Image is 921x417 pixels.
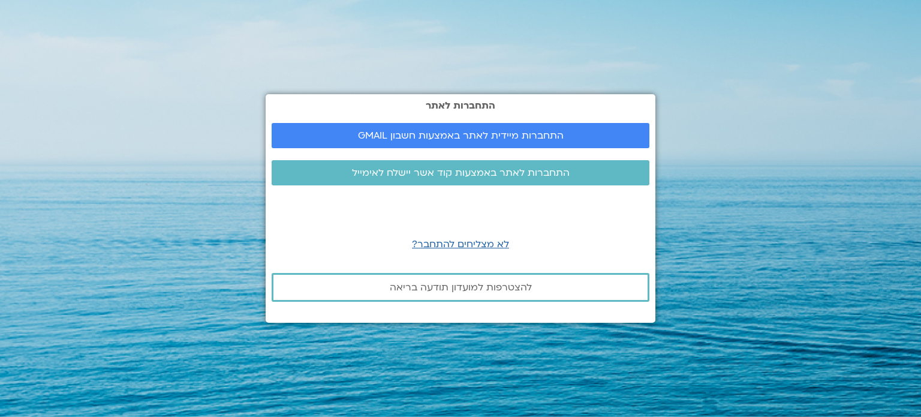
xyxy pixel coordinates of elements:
h2: התחברות לאתר [272,100,649,111]
a: התחברות לאתר באמצעות קוד אשר יישלח לאימייל [272,160,649,185]
a: התחברות מיידית לאתר באמצעות חשבון GMAIL [272,123,649,148]
a: לא מצליחים להתחבר? [412,238,509,251]
a: להצטרפות למועדון תודעה בריאה [272,273,649,302]
span: להצטרפות למועדון תודעה בריאה [390,282,532,293]
span: התחברות לאתר באמצעות קוד אשר יישלח לאימייל [352,167,570,178]
span: התחברות מיידית לאתר באמצעות חשבון GMAIL [358,130,564,141]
